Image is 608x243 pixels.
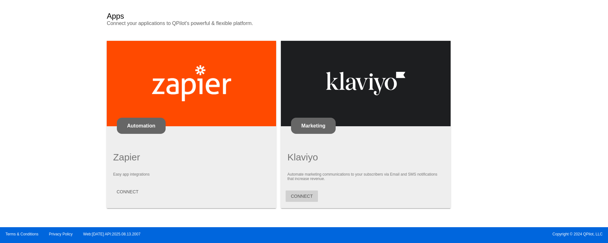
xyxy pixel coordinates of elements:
button: CONNECT [286,190,318,202]
p: Automate marketing communications to your subscribers via Email and SMS notifications that increa... [287,172,444,181]
button: CONNECT [111,186,143,197]
h1: Klaviyo [287,152,444,163]
p: Marketing [301,123,325,129]
p: Easy app integrations [113,172,270,177]
p: Automation [127,123,155,129]
h2: Apps [107,12,124,21]
p: Connect your applications to QPilot's powerful & flexible platform. [107,21,359,26]
a: Web:[DATE] API:2025.08.13.2007 [83,232,141,236]
a: Privacy Policy [49,232,73,236]
h1: Zapier [113,152,270,163]
span: CONNECT [117,189,138,194]
span: Copyright © 2024 QPilot, LLC [309,232,603,236]
span: CONNECT [291,194,313,199]
a: Terms & Conditions [5,232,38,236]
